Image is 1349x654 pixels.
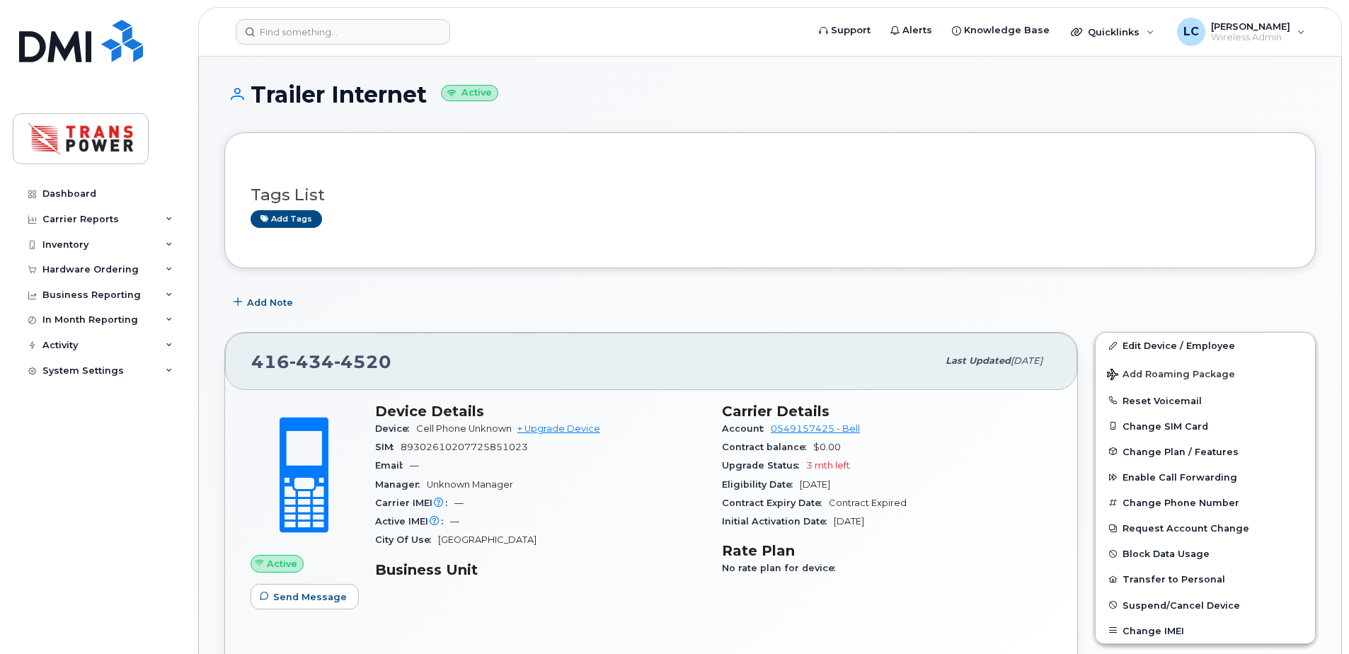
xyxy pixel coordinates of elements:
h3: Rate Plan [722,542,1052,559]
span: City Of Use [375,534,438,545]
span: Carrier IMEI [375,498,454,508]
button: Add Roaming Package [1096,359,1315,388]
span: Unknown Manager [427,479,513,490]
span: [GEOGRAPHIC_DATA] [438,534,536,545]
h3: Tags List [251,186,1290,204]
button: Change Plan / Features [1096,439,1315,464]
button: Reset Voicemail [1096,388,1315,413]
span: Initial Activation Date [722,516,834,527]
h3: Business Unit [375,561,705,578]
button: Transfer to Personal [1096,566,1315,592]
span: Add Note [247,296,293,309]
h1: Trailer Internet [224,82,1316,107]
a: Add tags [251,210,322,228]
span: 89302610207725851023 [401,442,528,452]
span: 4520 [334,351,391,372]
span: Email [375,460,410,471]
button: Block Data Usage [1096,541,1315,566]
button: Change IMEI [1096,618,1315,643]
button: Change Phone Number [1096,490,1315,515]
span: Contract Expired [829,498,907,508]
span: — [454,498,464,508]
span: Device [375,423,416,434]
span: Account [722,423,771,434]
span: [DATE] [800,479,830,490]
button: Add Note [224,289,305,315]
span: No rate plan for device [722,563,842,573]
span: SIM [375,442,401,452]
span: 416 [251,351,391,372]
button: Enable Call Forwarding [1096,464,1315,490]
span: [DATE] [834,516,864,527]
button: Send Message [251,584,359,609]
span: 434 [289,351,334,372]
span: Active [267,557,297,570]
small: Active [441,85,498,101]
span: 3 mth left [806,460,850,471]
span: Active IMEI [375,516,450,527]
span: Last updated [946,355,1011,366]
span: Add Roaming Package [1107,369,1235,382]
span: Send Message [273,590,347,604]
span: Cell Phone Unknown [416,423,512,434]
a: Edit Device / Employee [1096,333,1315,358]
span: Contract balance [722,442,813,452]
a: + Upgrade Device [517,423,600,434]
h3: Carrier Details [722,403,1052,420]
a: 0549157425 - Bell [771,423,860,434]
span: Suspend/Cancel Device [1123,599,1240,610]
span: Upgrade Status [722,460,806,471]
span: $0.00 [813,442,841,452]
span: — [410,460,419,471]
button: Change SIM Card [1096,413,1315,439]
span: Contract Expiry Date [722,498,829,508]
span: Manager [375,479,427,490]
span: Enable Call Forwarding [1123,472,1237,483]
span: — [450,516,459,527]
button: Request Account Change [1096,515,1315,541]
h3: Device Details [375,403,705,420]
span: [DATE] [1011,355,1043,366]
button: Suspend/Cancel Device [1096,592,1315,618]
span: Change Plan / Features [1123,446,1239,457]
span: Eligibility Date [722,479,800,490]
